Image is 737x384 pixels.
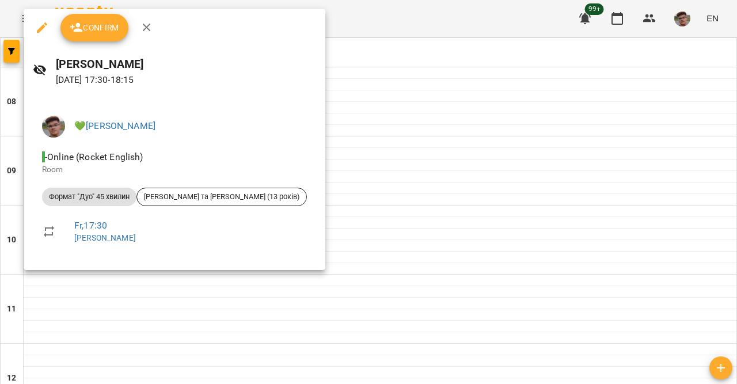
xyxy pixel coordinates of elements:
a: 💚[PERSON_NAME] [74,120,155,131]
p: [DATE] 17:30 - 18:15 [56,73,316,87]
h6: [PERSON_NAME] [56,55,316,73]
span: Confirm [70,21,119,35]
button: Confirm [60,14,128,41]
span: Формат "Дуо" 45 хвилин [42,192,136,202]
a: [PERSON_NAME] [74,233,136,242]
span: [PERSON_NAME] та [PERSON_NAME] (13 років) [137,192,306,202]
span: - Online (Rocket English) [42,151,146,162]
p: Room [42,164,307,176]
div: [PERSON_NAME] та [PERSON_NAME] (13 років) [136,188,307,206]
a: Fr , 17:30 [74,220,107,231]
img: 01393c9326d881415f159edee754fa25.jpg [42,115,65,138]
